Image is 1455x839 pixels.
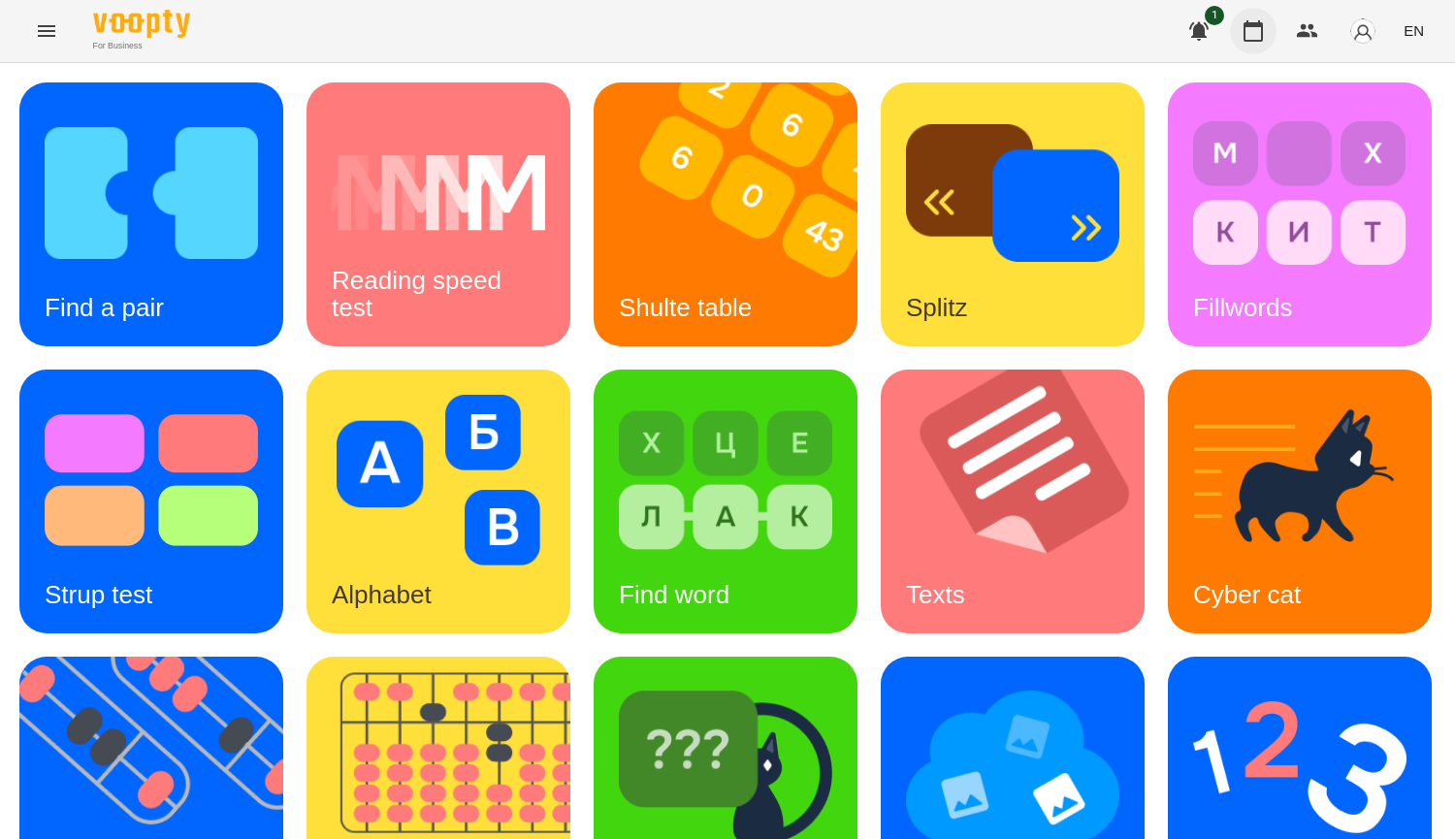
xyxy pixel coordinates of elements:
a: SplitzSplitz [881,82,1145,346]
img: Shulte table [594,82,882,346]
a: Strup testStrup test [19,370,283,633]
img: Voopty Logo [93,10,190,38]
img: Texts [881,370,1169,633]
button: EN [1396,13,1432,48]
span: EN [1404,20,1424,41]
h3: Texts [906,580,965,609]
a: Reading speed testReading speed test [307,82,570,346]
img: avatar_s.png [1349,17,1376,45]
h3: Fillwords [1193,293,1293,322]
img: Find word [619,395,832,565]
button: Menu [23,8,70,54]
h3: Find word [619,580,729,609]
h3: Splitz [906,293,968,322]
span: For Business [93,40,190,52]
img: Fillwords [1193,108,1406,278]
a: FillwordsFillwords [1168,82,1432,346]
h3: Reading speed test [332,266,508,321]
img: Splitz [906,108,1119,278]
a: TextsTexts [881,370,1145,633]
img: Alphabet [332,395,545,565]
h3: Shulte table [619,293,752,322]
img: Cyber cat [1193,395,1406,565]
a: Cyber catCyber cat [1168,370,1432,633]
h3: Alphabet [332,580,432,609]
h3: Strup test [45,580,152,609]
a: Find a pairFind a pair [19,82,283,346]
a: Shulte tableShulte table [594,82,857,346]
span: 1 [1205,6,1224,25]
img: Find a pair [45,108,258,278]
img: Reading speed test [332,108,545,278]
a: Find wordFind word [594,370,857,633]
h3: Cyber cat [1193,580,1301,609]
img: Strup test [45,395,258,565]
h3: Find a pair [45,293,164,322]
a: AlphabetAlphabet [307,370,570,633]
